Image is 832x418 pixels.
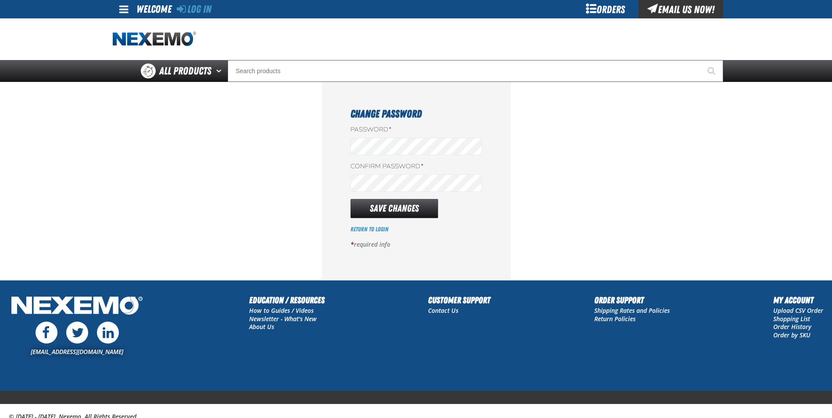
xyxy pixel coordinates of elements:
h1: Change Password [350,106,482,122]
a: Return to Login [350,226,389,233]
a: [EMAIL_ADDRESS][DOMAIN_NAME] [31,347,123,356]
a: About Us [249,322,274,331]
button: Save Changes [350,199,438,218]
a: Order by SKU [773,331,811,339]
a: Return Policies [594,315,636,323]
a: Shopping List [773,315,810,323]
button: Open All Products pages [213,60,228,82]
h2: Order Support [594,294,670,307]
h2: Education / Resources [249,294,325,307]
a: Shipping Rates and Policies [594,306,670,315]
a: Newsletter - What's New [249,315,317,323]
h2: My Account [773,294,823,307]
span: All Products [159,63,211,79]
input: Search [228,60,723,82]
label: Confirm Password [350,163,482,171]
img: Nexemo Logo [9,294,145,319]
a: Contact Us [428,306,458,315]
label: Password [350,126,482,134]
button: Start Searching [701,60,723,82]
a: Home [113,32,196,47]
a: How to Guides / Videos [249,306,314,315]
img: Nexemo logo [113,32,196,47]
h2: Customer Support [428,294,490,307]
a: Order History [773,322,811,331]
a: Log In [177,3,211,15]
a: Upload CSV Order [773,306,823,315]
p: required info [350,241,482,249]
